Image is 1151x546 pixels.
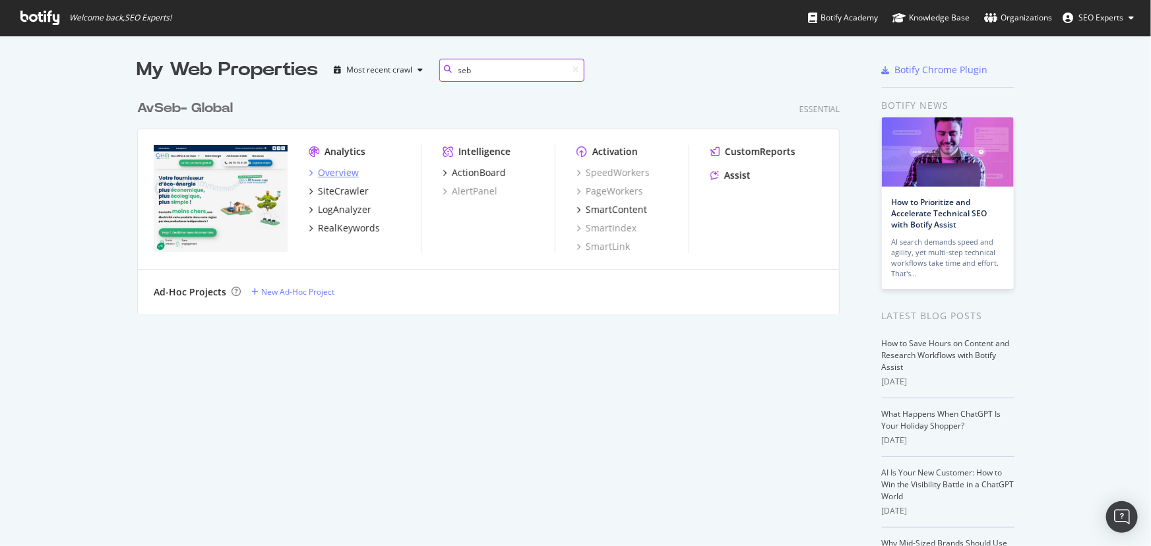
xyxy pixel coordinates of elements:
div: Av - Global [137,99,233,118]
a: How to Prioritize and Accelerate Technical SEO with Botify Assist [892,197,987,230]
a: Assist [710,169,751,182]
div: Botify news [882,98,1014,113]
div: SiteCrawler [318,185,369,198]
a: How to Save Hours on Content and Research Workflows with Botify Assist [882,338,1010,373]
a: ActionBoard [443,166,506,179]
a: SmartContent [576,203,647,216]
button: Most recent crawl [329,59,429,80]
div: New Ad-Hoc Project [261,286,334,297]
a: New Ad-Hoc Project [251,286,334,297]
div: Analytics [325,145,365,158]
div: ActionBoard [452,166,506,179]
div: LogAnalyzer [318,203,371,216]
a: SmartIndex [576,222,637,235]
a: AlertPanel [443,185,497,198]
div: Latest Blog Posts [882,309,1014,323]
div: grid [137,83,850,314]
a: SpeedWorkers [576,166,650,179]
a: AvSeb- Global [137,99,238,118]
div: AI search demands speed and agility, yet multi-step technical workflows take time and effort. Tha... [892,237,1004,279]
div: [DATE] [882,376,1014,388]
span: SEO Experts [1078,12,1123,23]
div: Activation [592,145,638,158]
div: CustomReports [725,145,795,158]
div: [DATE] [882,505,1014,517]
img: How to Prioritize and Accelerate Technical SEO with Botify Assist [882,117,1014,187]
b: Seb [154,102,181,115]
div: SmartContent [586,203,647,216]
div: Most recent crawl [347,66,413,74]
a: Botify Chrome Plugin [882,63,988,76]
div: Overview [318,166,359,179]
div: Intelligence [458,145,511,158]
a: SiteCrawler [309,185,369,198]
a: CustomReports [710,145,795,158]
span: Welcome back, SEO Experts ! [69,13,171,23]
a: RealKeywords [309,222,380,235]
div: Assist [724,169,751,182]
div: My Web Properties [137,57,319,83]
div: Knowledge Base [892,11,970,24]
a: LogAnalyzer [309,203,371,216]
div: Botify Academy [808,11,878,24]
div: [DATE] [882,435,1014,446]
div: Open Intercom Messenger [1106,501,1138,533]
div: RealKeywords [318,222,380,235]
a: Overview [309,166,359,179]
div: Organizations [984,11,1052,24]
img: millapoignees.fr [154,145,288,252]
a: PageWorkers [576,185,643,198]
div: Ad-Hoc Projects [154,286,226,299]
div: Essential [799,104,840,115]
a: AI Is Your New Customer: How to Win the Visibility Battle in a ChatGPT World [882,467,1014,502]
div: Botify Chrome Plugin [895,63,988,76]
a: SmartLink [576,240,630,253]
a: What Happens When ChatGPT Is Your Holiday Shopper? [882,408,1001,431]
button: SEO Experts [1052,7,1144,28]
input: Search [439,59,584,82]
